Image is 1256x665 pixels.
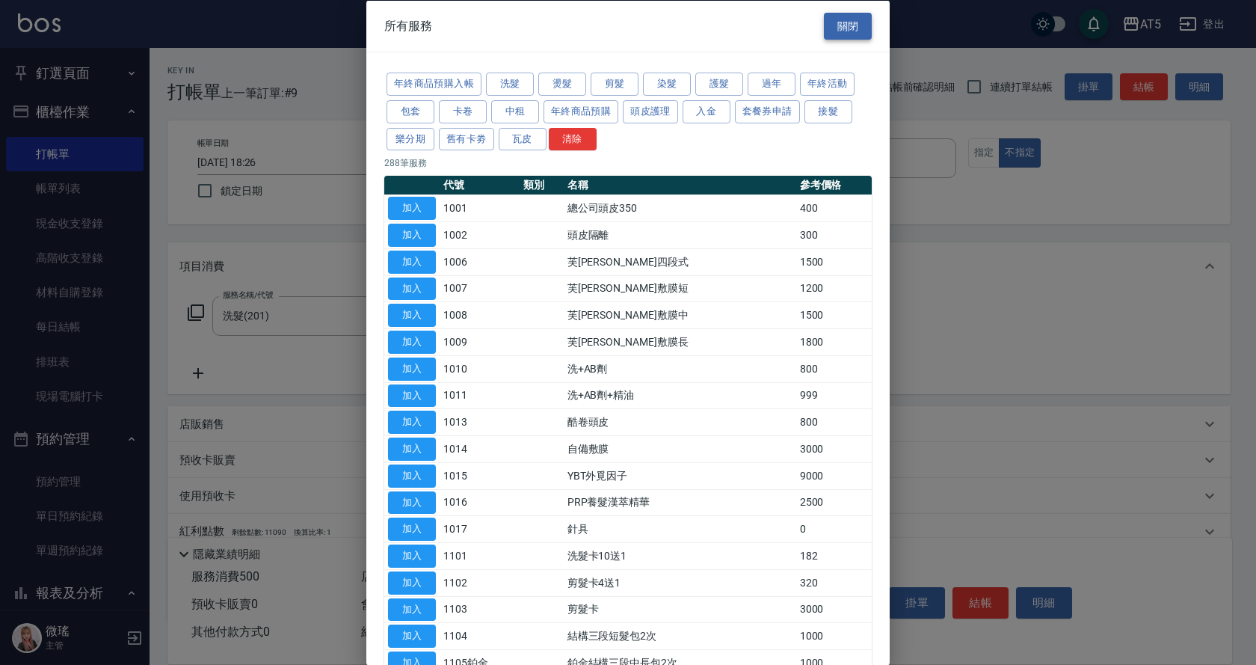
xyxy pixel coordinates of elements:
th: 參考價格 [796,176,872,195]
td: 1014 [440,435,520,462]
button: 包套 [387,99,434,123]
button: 舊有卡劵 [439,127,494,150]
button: 年終活動 [800,73,855,96]
button: 護髮 [695,73,743,96]
td: 9000 [796,462,872,489]
td: 1008 [440,301,520,328]
td: 1500 [796,248,872,275]
button: 燙髮 [538,73,586,96]
td: 結構三段短髮包2次 [564,622,796,649]
td: 1500 [796,301,872,328]
td: 芙[PERSON_NAME]敷膜長 [564,328,796,355]
td: 洗髮卡10送1 [564,542,796,569]
td: 1016 [440,489,520,516]
td: 總公司頭皮350 [564,194,796,221]
td: 1001 [440,194,520,221]
td: 洗+AB劑 [564,355,796,382]
span: 所有服務 [384,18,432,33]
button: 年終商品預購入帳 [387,73,481,96]
th: 代號 [440,176,520,195]
button: 加入 [388,545,436,568]
button: 卡卷 [439,99,487,123]
td: 3000 [796,596,872,623]
td: 1102 [440,569,520,596]
button: 加入 [388,464,436,487]
button: 加入 [388,384,436,407]
td: 1015 [440,462,520,489]
td: 0 [796,515,872,542]
td: 1103 [440,596,520,623]
td: 1000 [796,622,872,649]
td: 3000 [796,435,872,462]
td: 芙[PERSON_NAME]四段式 [564,248,796,275]
td: 800 [796,408,872,435]
button: 加入 [388,571,436,594]
td: 1013 [440,408,520,435]
button: 清除 [549,127,597,150]
button: 加入 [388,598,436,621]
td: 800 [796,355,872,382]
button: 染髮 [643,73,691,96]
td: 2500 [796,489,872,516]
td: 1007 [440,275,520,302]
button: 加入 [388,438,436,461]
td: 1101 [440,542,520,569]
button: 加入 [388,491,436,514]
button: 加入 [388,277,436,300]
td: 洗+AB劑+精油 [564,382,796,409]
button: 樂分期 [387,127,434,150]
td: 1104 [440,622,520,649]
td: 1010 [440,355,520,382]
td: 1017 [440,515,520,542]
td: YBT外覓因子 [564,462,796,489]
td: 芙[PERSON_NAME]敷膜中 [564,301,796,328]
button: 中租 [491,99,539,123]
button: 關閉 [824,12,872,40]
td: 1800 [796,328,872,355]
td: 自備敷膜 [564,435,796,462]
button: 加入 [388,304,436,327]
button: 過年 [748,73,795,96]
button: 頭皮護理 [623,99,678,123]
td: 1009 [440,328,520,355]
td: 1006 [440,248,520,275]
button: 套餐券申請 [735,99,800,123]
td: 酷卷頭皮 [564,408,796,435]
th: 名稱 [564,176,796,195]
button: 加入 [388,197,436,220]
button: 加入 [388,250,436,273]
td: 針具 [564,515,796,542]
td: 400 [796,194,872,221]
td: PRP養髮漢萃精華 [564,489,796,516]
td: 1011 [440,382,520,409]
td: 剪髮卡4送1 [564,569,796,596]
button: 洗髮 [486,73,534,96]
td: 182 [796,542,872,569]
button: 剪髮 [591,73,638,96]
button: 年終商品預購 [544,99,618,123]
td: 1002 [440,221,520,248]
button: 加入 [388,625,436,648]
th: 類別 [520,176,563,195]
td: 300 [796,221,872,248]
td: 999 [796,382,872,409]
button: 加入 [388,357,436,380]
button: 入金 [683,99,730,123]
button: 加入 [388,518,436,541]
button: 瓦皮 [499,127,547,150]
td: 剪髮卡 [564,596,796,623]
td: 芙[PERSON_NAME]敷膜短 [564,275,796,302]
td: 1200 [796,275,872,302]
td: 320 [796,569,872,596]
button: 接髮 [804,99,852,123]
button: 加入 [388,224,436,247]
p: 288 筆服務 [384,156,872,170]
td: 頭皮隔離 [564,221,796,248]
button: 加入 [388,411,436,434]
button: 加入 [388,331,436,354]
